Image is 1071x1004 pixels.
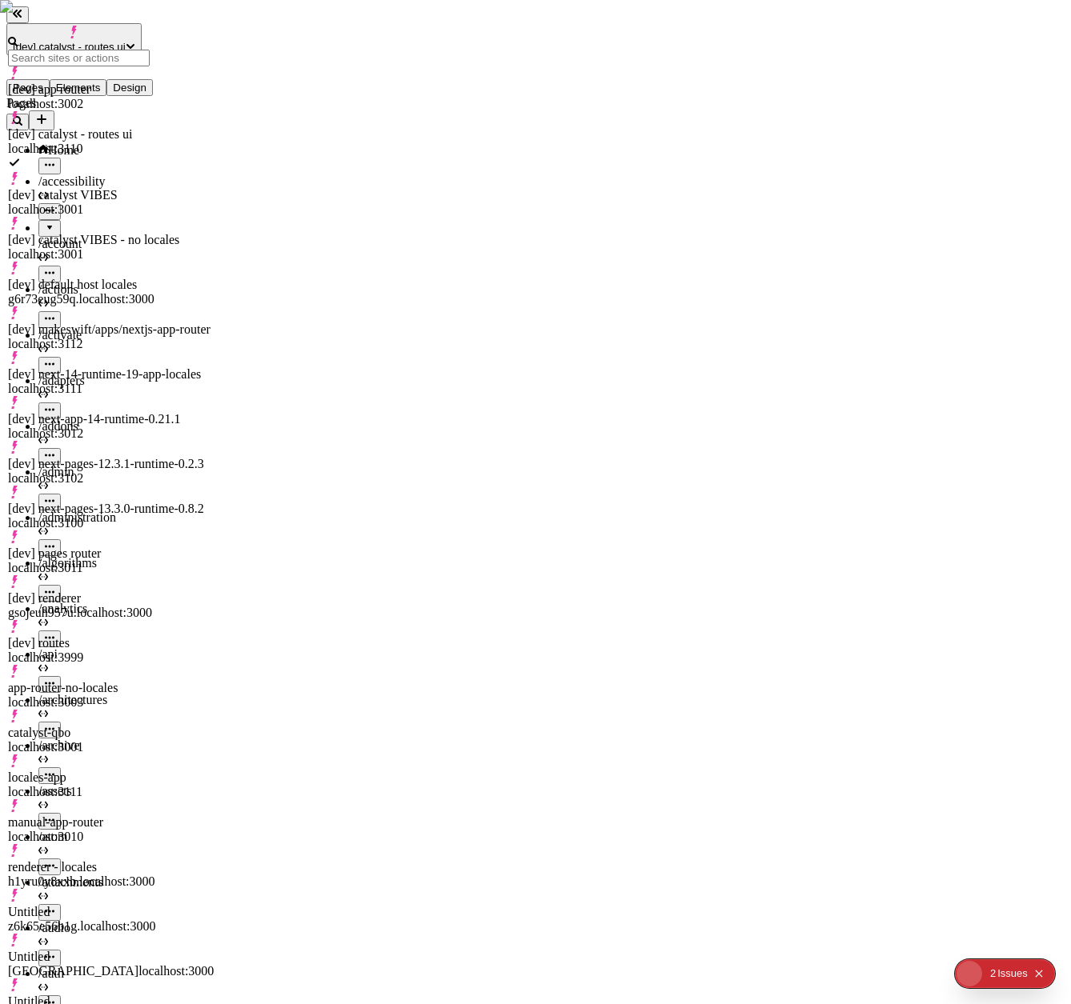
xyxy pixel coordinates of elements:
[8,322,214,337] div: [dev] makeswift/apps/nextjs-app-router
[8,278,214,292] div: [dev] default host locales
[8,142,214,156] div: localhost:3110
[8,606,214,620] div: gsojeuh957u.localhost:3000
[8,905,214,919] div: Untitled
[8,188,214,202] div: [dev] catalyst VIBES
[8,367,214,382] div: [dev] next-14-runtime-19-app-locales
[8,546,214,561] div: [dev] pages router
[8,770,214,785] div: locales-app
[8,292,214,306] div: g6r73eug59q.localhost:3000
[8,695,214,710] div: localhost:3003
[8,516,214,530] div: localhost:3100
[8,681,214,695] div: app-router-no-locales
[8,127,214,142] div: [dev] catalyst - routes ui
[8,740,214,754] div: localhost:3001
[8,337,214,351] div: localhost:3112
[8,650,214,665] div: localhost:3999
[8,233,214,247] div: [dev] catalyst VIBES - no locales
[8,950,214,964] div: Untitled
[8,502,214,516] div: [dev] next-pages-13.3.0-runtime-0.8.2
[8,726,214,740] div: catalyst-qbo
[8,457,214,471] div: [dev] next-pages-12.3.1-runtime-0.2.3
[8,202,214,217] div: localhost:3001
[8,561,214,575] div: localhost:3011
[8,636,214,650] div: [dev] routes
[8,82,214,97] div: [dev] app router
[8,860,214,874] div: renderer - locales
[8,964,214,978] div: [GEOGRAPHIC_DATA]localhost:3000
[8,874,214,889] div: h1yru0y8xxb.localhost:3000
[8,785,214,799] div: localhost:3111
[8,830,214,844] div: localhost:3010
[8,815,214,830] div: manual-app-router
[8,471,214,486] div: localhost:3102
[8,382,214,396] div: localhost:3111
[8,50,150,66] input: Search sites or actions
[8,412,214,426] div: [dev] next-app-14-runtime-0.21.1
[8,591,214,606] div: [dev] renderer
[8,97,214,111] div: localhost:3002
[8,919,214,934] div: z6k65e56b1g.localhost:3000
[8,426,214,441] div: localhost:3012
[8,247,214,262] div: localhost:3001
